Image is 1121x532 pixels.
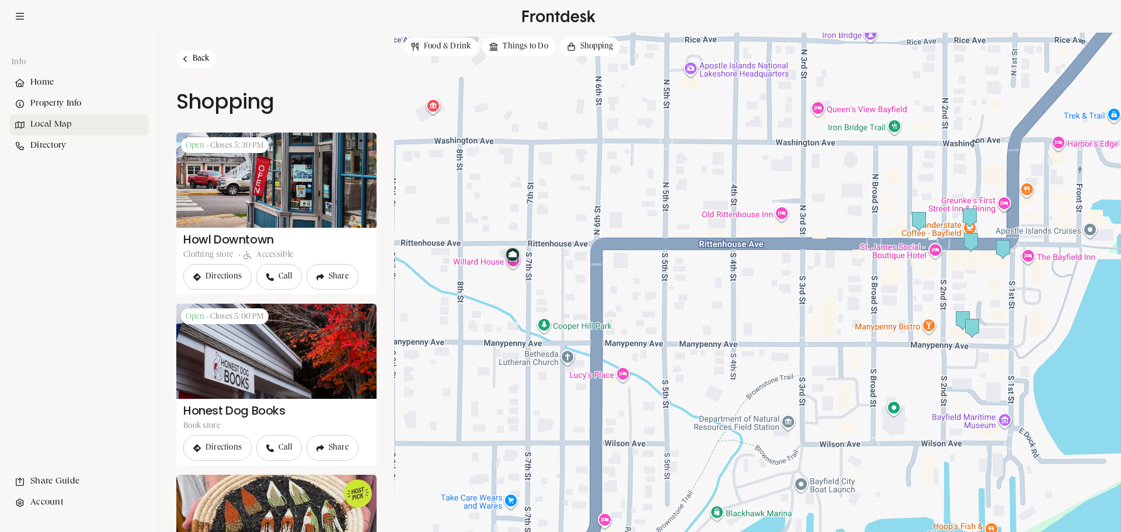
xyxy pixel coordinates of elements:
div: Local Map [9,114,149,135]
div: Account [9,492,149,513]
h1: Shopping [176,89,377,114]
li: Navigation item [9,471,149,492]
div: Home [9,72,149,93]
button: Share [307,435,358,461]
li: 2 of 3 [482,37,555,56]
div: Property Info [9,93,149,114]
button: Shopping [560,37,621,56]
li: Navigation item [9,135,149,157]
div: Directory [9,135,149,157]
button: Food & Drink [403,37,478,56]
div: Share Guide [9,471,149,492]
button: Share [307,264,358,290]
a: Call [256,264,302,290]
li: 1 of 3 [403,37,478,56]
button: Things to Do [482,37,555,56]
button: Directions [183,435,252,461]
a: Back [176,50,217,68]
li: Navigation item [9,72,149,93]
button: Directions [183,264,252,290]
li: Navigation item [9,114,149,135]
li: Navigation item [9,93,149,114]
li: Navigation item [9,492,149,513]
a: Call [256,435,302,461]
li: 3 of 3 [560,37,621,56]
